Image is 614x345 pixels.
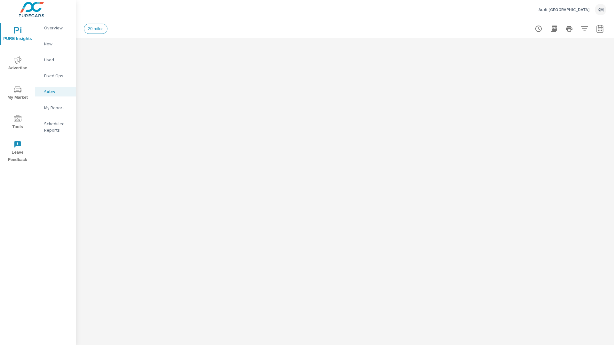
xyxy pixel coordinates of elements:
[2,141,33,164] span: Leave Feedback
[44,104,71,111] p: My Report
[35,39,76,49] div: New
[2,56,33,72] span: Advertise
[35,71,76,80] div: Fixed Ops
[35,55,76,65] div: Used
[44,120,71,133] p: Scheduled Reports
[563,22,576,35] button: Print Report
[44,41,71,47] p: New
[0,19,35,166] div: nav menu
[2,86,33,101] span: My Market
[594,22,606,35] button: Select Date Range
[44,88,71,95] p: Sales
[84,26,107,31] span: 20 miles
[35,119,76,135] div: Scheduled Reports
[2,27,33,42] span: PURE Insights
[578,22,591,35] button: Apply Filters
[35,23,76,33] div: Overview
[2,115,33,131] span: Tools
[44,57,71,63] p: Used
[539,7,590,12] p: Audi [GEOGRAPHIC_DATA]
[44,25,71,31] p: Overview
[547,22,560,35] button: "Export Report to PDF"
[35,103,76,112] div: My Report
[595,4,606,15] div: KM
[35,87,76,96] div: Sales
[44,73,71,79] p: Fixed Ops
